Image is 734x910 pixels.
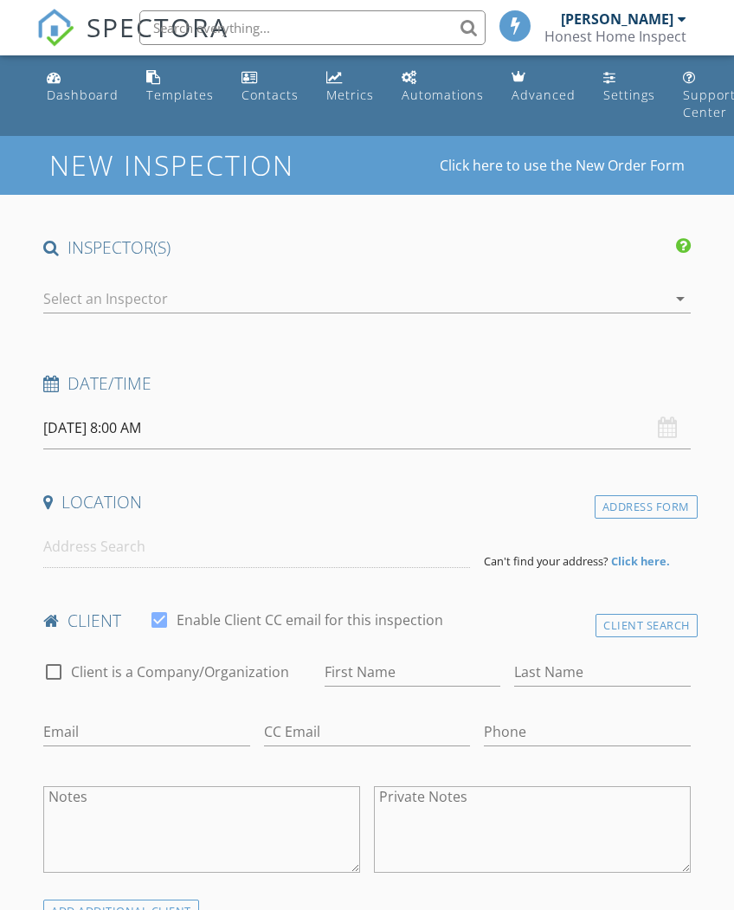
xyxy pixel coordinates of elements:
[596,62,662,112] a: Settings
[484,553,608,569] span: Can't find your address?
[402,87,484,103] div: Automations
[43,491,690,513] h4: Location
[36,9,74,47] img: The Best Home Inspection Software - Spectora
[139,62,221,112] a: Templates
[40,62,126,112] a: Dashboard
[43,526,470,568] input: Address Search
[596,614,698,637] div: Client Search
[505,62,583,112] a: Advanced
[544,28,686,45] div: Honest Home Inspect
[177,611,443,629] label: Enable Client CC email for this inspection
[611,553,670,569] strong: Click here.
[139,10,486,45] input: Search everything...
[440,158,685,172] a: Click here to use the New Order Form
[670,288,691,309] i: arrow_drop_down
[512,87,576,103] div: Advanced
[43,407,690,449] input: Select date
[395,62,491,112] a: Automations (Basic)
[47,87,119,103] div: Dashboard
[43,372,690,395] h4: Date/Time
[43,236,690,259] h4: INSPECTOR(S)
[87,9,229,45] span: SPECTORA
[241,87,299,103] div: Contacts
[595,495,698,519] div: Address Form
[319,62,381,112] a: Metrics
[603,87,655,103] div: Settings
[146,87,214,103] div: Templates
[36,23,229,60] a: SPECTORA
[49,150,433,180] h1: New Inspection
[561,10,673,28] div: [PERSON_NAME]
[326,87,374,103] div: Metrics
[43,610,690,632] h4: client
[71,663,289,681] label: Client is a Company/Organization
[235,62,306,112] a: Contacts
